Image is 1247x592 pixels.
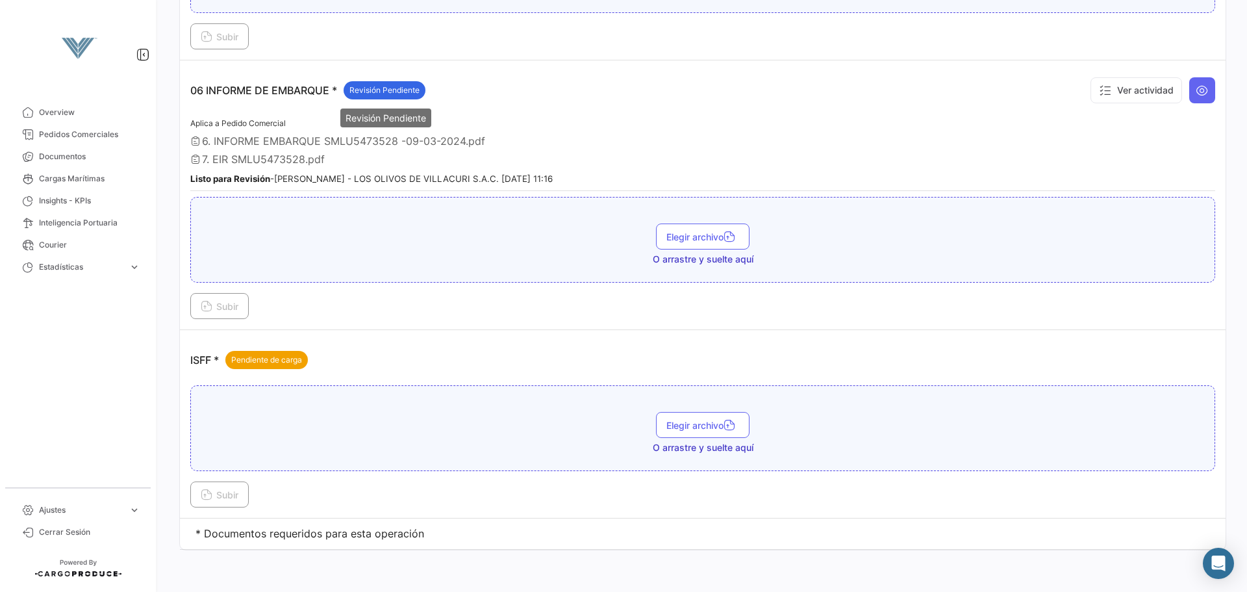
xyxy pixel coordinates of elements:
[10,234,145,256] a: Courier
[39,195,140,207] span: Insights - KPIs
[349,84,420,96] span: Revisión Pendiente
[39,504,123,516] span: Ajustes
[129,261,140,273] span: expand_more
[653,441,753,454] span: O arrastre y suelte aquí
[190,351,308,369] p: ISFF *
[39,173,140,185] span: Cargas Marítimas
[653,253,753,266] span: O arrastre y suelte aquí
[39,107,140,118] span: Overview
[202,135,485,148] span: 6. INFORME EMBARQUE SMLU5473528 -09-03-2024.pdf
[666,231,739,242] span: Elegir archivo
[39,526,140,538] span: Cerrar Sesión
[201,489,238,500] span: Subir
[190,293,249,319] button: Subir
[190,23,249,49] button: Subir
[202,153,325,166] span: 7. EIR SMLU5473528.pdf
[190,174,553,184] small: - [PERSON_NAME] - LOS OLIVOS DE VILLACURI S.A.C. [DATE] 11:16
[180,519,1226,550] td: * Documentos requeridos para esta operación
[10,168,145,190] a: Cargas Marítimas
[231,354,302,366] span: Pendiente de carga
[666,420,739,431] span: Elegir archivo
[10,212,145,234] a: Inteligencia Portuaria
[10,146,145,168] a: Documentos
[45,16,110,81] img: vanguard-logo.png
[201,31,238,42] span: Subir
[39,261,123,273] span: Estadísticas
[39,239,140,251] span: Courier
[10,190,145,212] a: Insights - KPIs
[190,81,425,99] p: 06 INFORME DE EMBARQUE *
[201,301,238,312] span: Subir
[190,174,270,184] b: Listo para Revisión
[39,151,140,162] span: Documentos
[39,129,140,140] span: Pedidos Comerciales
[340,109,431,127] div: Revisión Pendiente
[10,101,145,123] a: Overview
[190,118,286,128] span: Aplica a Pedido Comercial
[1203,548,1234,579] div: Abrir Intercom Messenger
[129,504,140,516] span: expand_more
[1090,77,1182,103] button: Ver actividad
[656,224,749,250] button: Elegir archivo
[656,412,749,438] button: Elegir archivo
[190,482,249,508] button: Subir
[39,217,140,229] span: Inteligencia Portuaria
[10,123,145,146] a: Pedidos Comerciales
